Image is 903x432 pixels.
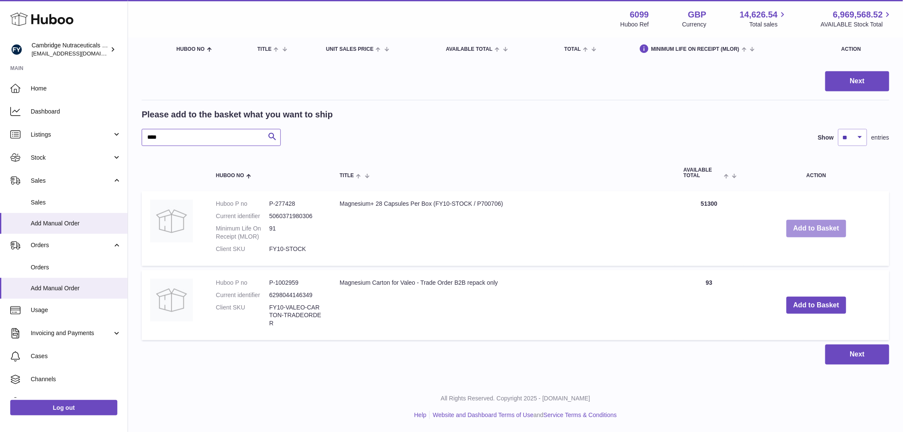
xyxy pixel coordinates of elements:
span: Orders [31,263,121,271]
span: Minimum Life On Receipt (MLOR) [651,47,740,52]
span: Usage [31,306,121,314]
span: Dashboard [31,108,121,116]
span: Total sales [749,20,787,29]
span: Stock [31,154,112,162]
span: Orders [31,241,112,249]
a: Log out [10,400,117,415]
dd: P-277428 [269,200,323,208]
span: Home [31,85,121,93]
label: Show [818,134,834,142]
a: 14,626.54 Total sales [740,9,787,29]
button: Next [825,71,889,91]
span: Sales [31,177,112,185]
td: Magnesium+ 28 Capsules Per Box (FY10-STOCK / P700706) [331,191,675,266]
button: Add to Basket [786,220,846,237]
h2: Please add to the basket what you want to ship [142,109,333,120]
dt: Current identifier [216,212,269,220]
a: Service Terms & Conditions [544,412,617,418]
button: Add to Basket [786,297,846,314]
strong: GBP [688,9,706,20]
a: 6,969,568.52 AVAILABLE Stock Total [821,9,893,29]
dd: 6298044146349 [269,291,323,299]
span: Huboo no [177,47,205,52]
span: entries [871,134,889,142]
li: and [430,411,617,419]
dt: Client SKU [216,245,269,253]
div: Currency [682,20,707,29]
td: 51300 [675,191,743,266]
span: Add Manual Order [31,284,121,292]
span: AVAILABLE Total [446,47,492,52]
td: 93 [675,270,743,340]
span: Add Manual Order [31,219,121,228]
button: Next [825,344,889,365]
div: Huboo Ref [620,20,649,29]
img: Magnesium+ 28 Capsules Per Box (FY10-STOCK / P700706) [150,200,193,242]
dd: FY10-STOCK [269,245,323,253]
div: Cambridge Nutraceuticals Ltd [32,41,108,58]
span: Cases [31,352,121,360]
dt: Huboo P no [216,200,269,208]
span: Unit Sales Price [326,47,373,52]
span: Invoicing and Payments [31,329,112,337]
dt: Minimum Life On Receipt (MLOR) [216,225,269,241]
span: Huboo no [216,173,244,178]
div: Action [842,47,881,52]
dd: 91 [269,225,323,241]
img: huboo@camnutra.com [10,43,23,56]
dd: FY10-VALEO-CARTON-TRADEORDER [269,304,323,328]
span: Total [564,47,581,52]
dt: Current identifier [216,291,269,299]
span: 14,626.54 [740,9,778,20]
span: 6,969,568.52 [833,9,883,20]
span: Title [257,47,271,52]
a: Website and Dashboard Terms of Use [433,412,533,418]
dd: P-1002959 [269,279,323,287]
th: Action [743,159,889,187]
dd: 5060371980306 [269,212,323,220]
span: AVAILABLE Stock Total [821,20,893,29]
dt: Huboo P no [216,279,269,287]
span: Title [340,173,354,178]
span: Channels [31,375,121,383]
a: Help [414,412,427,418]
td: Magnesium Carton for Valeo - Trade Order B2B repack only [331,270,675,340]
span: [EMAIL_ADDRESS][DOMAIN_NAME] [32,50,125,57]
span: Sales [31,198,121,207]
span: AVAILABLE Total [684,167,722,178]
strong: 6099 [630,9,649,20]
dt: Client SKU [216,304,269,328]
img: Magnesium Carton for Valeo - Trade Order B2B repack only [150,279,193,321]
p: All Rights Reserved. Copyright 2025 - [DOMAIN_NAME] [135,394,896,403]
span: Listings [31,131,112,139]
